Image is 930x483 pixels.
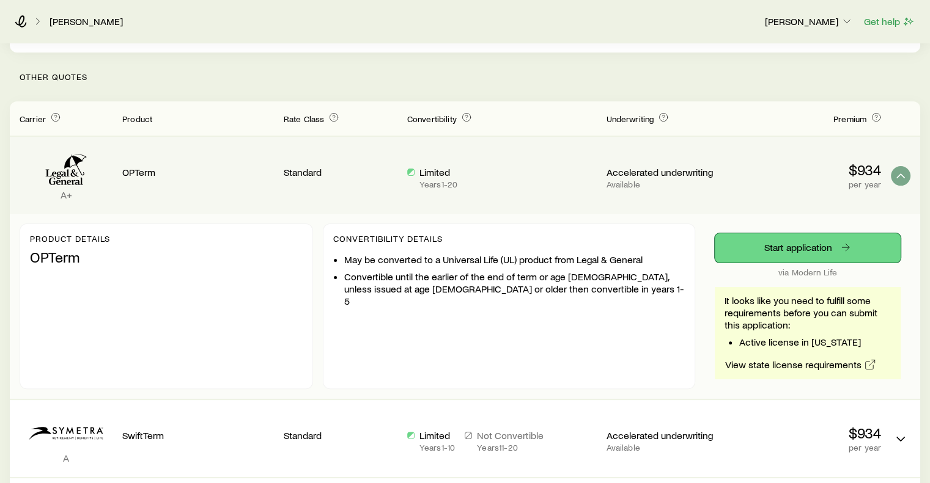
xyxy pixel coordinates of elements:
[606,429,720,441] p: Accelerated underwriting
[284,429,397,441] p: Standard
[477,443,544,452] p: Years 11 - 20
[764,15,854,29] button: [PERSON_NAME]
[122,429,274,441] p: SwiftTerm
[833,114,866,124] span: Premium
[715,267,901,277] p: via Modern Life
[606,166,720,178] p: Accelerated underwriting
[419,180,457,189] p: Years 1 - 20
[419,429,455,441] p: Limited
[606,443,720,452] p: Available
[765,15,853,27] p: [PERSON_NAME]
[122,114,152,124] span: Product
[344,271,685,307] li: Convertible until the earlier of the end of term or age [DEMOGRAPHIC_DATA], unless issued at age ...
[606,180,720,189] p: Available
[30,234,303,244] p: Product details
[606,114,654,124] span: Underwriting
[725,294,891,331] p: It looks like you need to fulfill some requirements before you can submit this application:
[20,452,113,464] p: A
[122,166,274,178] p: OPTerm
[20,114,46,124] span: Carrier
[49,16,124,27] a: [PERSON_NAME]
[407,114,457,124] span: Convertibility
[715,233,901,263] a: Start application
[284,166,397,178] p: Standard
[729,161,881,178] p: $934
[419,166,457,178] p: Limited
[20,189,113,201] p: A+
[344,253,685,266] li: May be converted to a Universal Life (UL) product from Legal & General
[30,249,303,266] p: OPTerm
[729,424,881,441] p: $934
[477,429,544,441] p: Not Convertible
[333,234,685,244] p: Convertibility Details
[284,114,325,124] span: Rate Class
[725,358,877,372] a: View state license requirements
[419,443,455,452] p: Years 1 - 10
[10,53,920,101] p: Other Quotes
[729,443,881,452] p: per year
[739,336,891,348] li: Active license in [US_STATE]
[729,180,881,189] p: per year
[863,15,915,29] button: Get help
